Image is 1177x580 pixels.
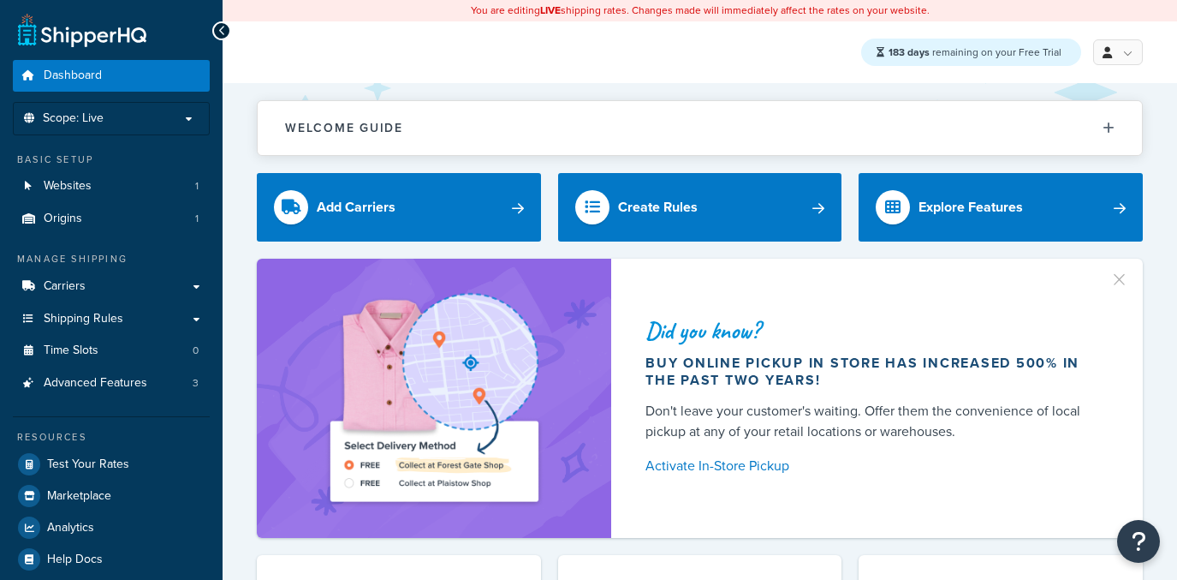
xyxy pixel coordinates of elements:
a: Origins1 [13,203,210,235]
span: 1 [195,179,199,194]
button: Open Resource Center [1117,520,1160,563]
img: ad-shirt-map-b0359fc47e01cab431d101c4b569394f6a03f54285957d908178d52f29eb9668.png [282,284,586,512]
span: Carriers [44,279,86,294]
span: remaining on your Free Trial [889,45,1061,60]
a: Create Rules [558,173,842,242]
a: Activate In-Store Pickup [645,454,1102,478]
a: Dashboard [13,60,210,92]
div: Don't leave your customer's waiting. Offer them the convenience of local pickup at any of your re... [645,401,1102,442]
a: Help Docs [13,544,210,575]
span: Analytics [47,521,94,535]
span: Scope: Live [43,111,104,126]
div: Resources [13,430,210,445]
a: Advanced Features3 [13,368,210,399]
a: Add Carriers [257,173,541,242]
span: Shipping Rules [44,312,123,326]
li: Websites [13,170,210,202]
span: Marketplace [47,489,111,504]
strong: 183 days [889,45,930,60]
span: 0 [193,344,199,358]
span: Origins [44,212,82,226]
span: Websites [44,179,92,194]
div: Manage Shipping [13,252,210,266]
a: Explore Features [859,173,1143,242]
a: Shipping Rules [13,303,210,335]
div: Basic Setup [13,152,210,167]
span: 3 [193,376,199,391]
h2: Welcome Guide [285,122,403,135]
span: Test Your Rates [47,457,129,472]
span: 1 [195,212,199,226]
span: Time Slots [44,344,98,358]
span: Advanced Features [44,376,147,391]
li: Advanced Features [13,368,210,399]
a: Websites1 [13,170,210,202]
a: Marketplace [13,481,210,511]
a: Analytics [13,512,210,543]
a: Test Your Rates [13,449,210,480]
span: Help Docs [47,553,103,567]
button: Welcome Guide [258,101,1142,155]
li: Origins [13,203,210,235]
span: Dashboard [44,69,102,83]
div: Explore Features [918,195,1023,219]
b: LIVE [540,3,561,18]
div: Buy online pickup in store has increased 500% in the past two years! [645,355,1102,389]
div: Add Carriers [317,195,395,219]
a: Time Slots0 [13,335,210,367]
a: Carriers [13,271,210,302]
div: Create Rules [618,195,698,219]
li: Time Slots [13,335,210,367]
div: Did you know? [645,319,1102,343]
